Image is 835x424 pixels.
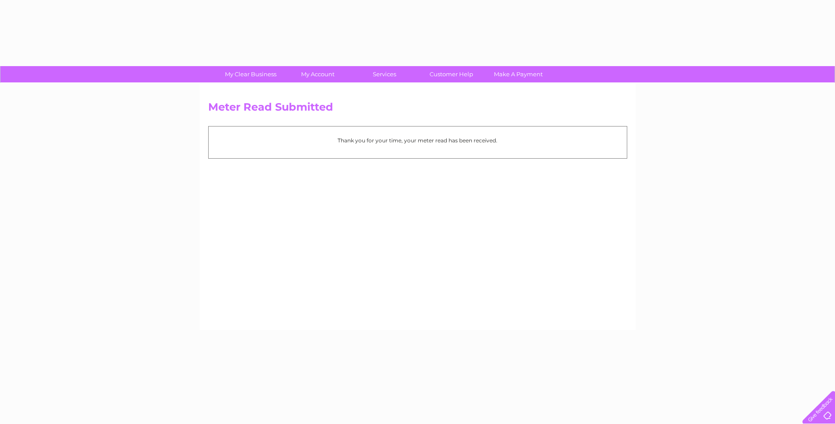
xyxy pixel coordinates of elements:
[214,66,287,82] a: My Clear Business
[281,66,354,82] a: My Account
[213,136,622,145] p: Thank you for your time, your meter read has been received.
[208,101,627,118] h2: Meter Read Submitted
[482,66,555,82] a: Make A Payment
[415,66,488,82] a: Customer Help
[348,66,421,82] a: Services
